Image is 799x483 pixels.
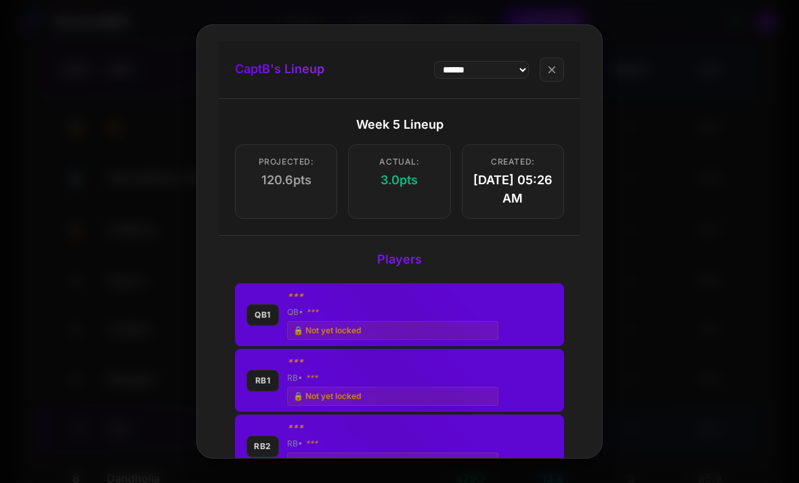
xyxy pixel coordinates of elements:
[546,64,558,76] span: close
[473,171,553,207] span: [DATE] 05:26 AM
[287,372,498,384] div: RB •
[235,252,564,268] h3: Players
[540,58,564,82] button: close
[287,387,498,406] span: 🔒 Not yet locked
[360,171,439,189] span: 3.0 pts
[246,304,279,326] div: qb1
[287,291,303,302] span: Player not yet locked
[360,156,439,168] span: Actual:
[287,356,303,368] span: Player not yet locked
[287,453,498,471] span: 🔒 Not yet locked
[246,156,326,168] span: Projected:
[287,321,498,340] span: 🔒 Not yet locked
[287,422,303,434] span: Player not yet locked
[287,306,498,318] div: QB •
[235,62,324,77] h2: CaptB 's Lineup
[473,156,553,168] span: Created:
[253,34,546,214] div: Week 5 Lineup
[246,436,279,457] div: rb2
[287,438,498,450] div: RB •
[246,171,326,189] span: 120.6 pts
[246,370,279,392] div: rb1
